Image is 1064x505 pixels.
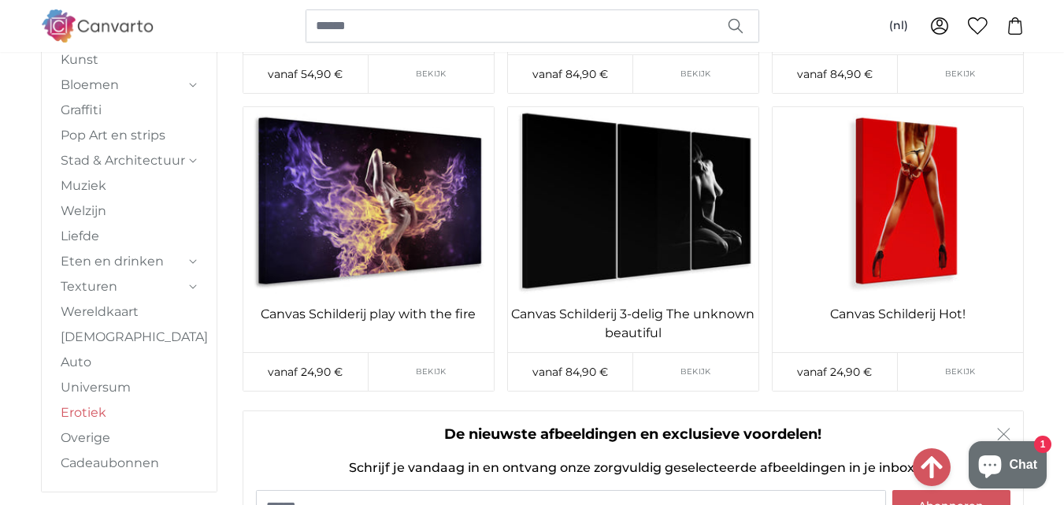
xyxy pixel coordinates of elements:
span: vanaf 24,90 € [797,365,872,379]
img: Canvarto [41,9,154,42]
span: vanaf 84,90 € [797,67,873,81]
span: vanaf 24,90 € [268,365,343,379]
a: Kunst [61,50,198,69]
a: Liefde [61,227,198,246]
img: 3-piece-canvas-print-the-unknown-beautiful [508,107,758,295]
a: Bekijk [369,55,494,93]
a: Wereldkaart [61,303,198,321]
a: Cadeaubonnen [61,454,198,473]
a: Pop Art en strips [61,126,198,145]
a: Bekijk [898,55,1023,93]
a: Canvas Schilderij Hot! [776,305,1020,324]
span: Bekijk [945,366,976,377]
a: Texturen [61,277,185,296]
a: Muziek [61,176,198,195]
a: [DEMOGRAPHIC_DATA] [61,328,198,347]
a: Bekijk [633,55,758,93]
span: vanaf 84,90 € [532,365,608,379]
img: canvas-print-hot [773,107,1023,295]
a: Overige [61,429,198,447]
span: Bekijk [416,366,447,377]
summary: Eten en drinken [61,252,198,271]
inbox-online-store-chat: Webshop-chat van Shopify [964,441,1051,492]
a: Welzijn [61,202,198,221]
a: Auto [61,353,198,372]
summary: Texturen [61,277,198,296]
a: Canvas Schilderij 3-delig The unknown beautiful [511,305,755,343]
a: Stad & Architectuur [61,151,185,170]
img: canvas-print-play-with-the-fire [243,107,494,295]
h3: De nieuwste afbeeldingen en exclusieve voordelen! [256,424,1010,446]
a: Graffiti [61,101,198,120]
span: Bekijk [680,366,711,377]
a: Erotiek [61,403,198,422]
button: (nl) [877,12,921,40]
span: Bekijk [416,68,447,80]
summary: Bloemen [61,76,198,95]
span: Bekijk [680,68,711,80]
a: Bekijk [633,353,758,391]
a: Bekijk [369,353,494,391]
a: Universum [61,378,198,397]
span: vanaf 84,90 € [532,67,608,81]
summary: Stad & Architectuur [61,151,198,170]
a: Bloemen [61,76,185,95]
a: Canvas Schilderij play with the fire [247,305,491,324]
span: vanaf 54,90 € [268,67,343,81]
a: Eten en drinken [61,252,185,271]
a: Bekijk [898,353,1023,391]
span: Schrijf je vandaag in en ontvang onze zorgvuldig geselecteerde afbeeldingen in je inbox. [256,459,1010,477]
span: Bekijk [945,68,976,80]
